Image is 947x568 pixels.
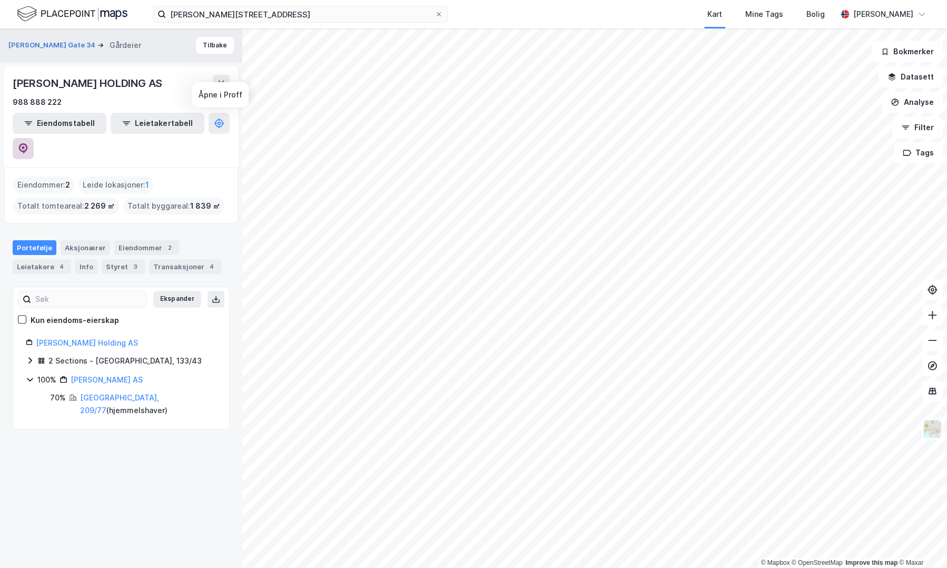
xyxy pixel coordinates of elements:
[17,5,127,23] img: logo.f888ab2527a4732fd821a326f86c7f29.svg
[13,113,106,134] button: Eiendomstabell
[61,240,110,255] div: Aksjonærer
[164,242,175,253] div: 2
[882,92,943,113] button: Analyse
[153,291,201,308] button: Ekspander
[50,391,66,404] div: 70%
[13,259,71,274] div: Leietakere
[31,291,146,307] input: Søk
[123,198,224,214] div: Totalt byggareal :
[48,355,202,367] div: 2 Sections - [GEOGRAPHIC_DATA], 133/43
[102,259,145,274] div: Styret
[196,37,234,54] button: Tilbake
[80,393,159,415] a: [GEOGRAPHIC_DATA], 209/77
[75,259,97,274] div: Info
[130,261,141,272] div: 3
[761,559,790,566] a: Mapbox
[13,96,62,109] div: 988 888 222
[13,240,56,255] div: Portefølje
[31,314,119,327] div: Kun eiendoms-eierskap
[872,41,943,62] button: Bokmerker
[78,177,153,193] div: Leide lokasjoner :
[8,40,97,51] button: [PERSON_NAME] Gate 34
[65,179,70,191] span: 2
[879,66,943,87] button: Datasett
[36,338,138,347] a: [PERSON_NAME] Holding AS
[894,517,947,568] iframe: Chat Widget
[845,559,897,566] a: Improve this map
[894,142,943,163] button: Tags
[894,517,947,568] div: Kontrollprogram for chat
[149,259,221,274] div: Transaksjoner
[792,559,843,566] a: OpenStreetMap
[145,179,149,191] span: 1
[707,8,722,21] div: Kart
[190,200,220,212] span: 1 839 ㎡
[13,198,119,214] div: Totalt tomteareal :
[13,177,74,193] div: Eiendommer :
[166,6,435,22] input: Søk på adresse, matrikkel, gårdeiere, leietakere eller personer
[71,375,143,384] a: [PERSON_NAME] AS
[922,419,942,439] img: Z
[745,8,783,21] div: Mine Tags
[892,117,943,138] button: Filter
[80,391,216,417] div: ( hjemmelshaver )
[206,261,217,272] div: 4
[111,113,204,134] button: Leietakertabell
[56,261,67,272] div: 4
[806,8,825,21] div: Bolig
[37,374,56,386] div: 100%
[110,39,141,52] div: Gårdeier
[114,240,179,255] div: Eiendommer
[13,75,164,92] div: [PERSON_NAME] HOLDING AS
[853,8,913,21] div: [PERSON_NAME]
[84,200,115,212] span: 2 269 ㎡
